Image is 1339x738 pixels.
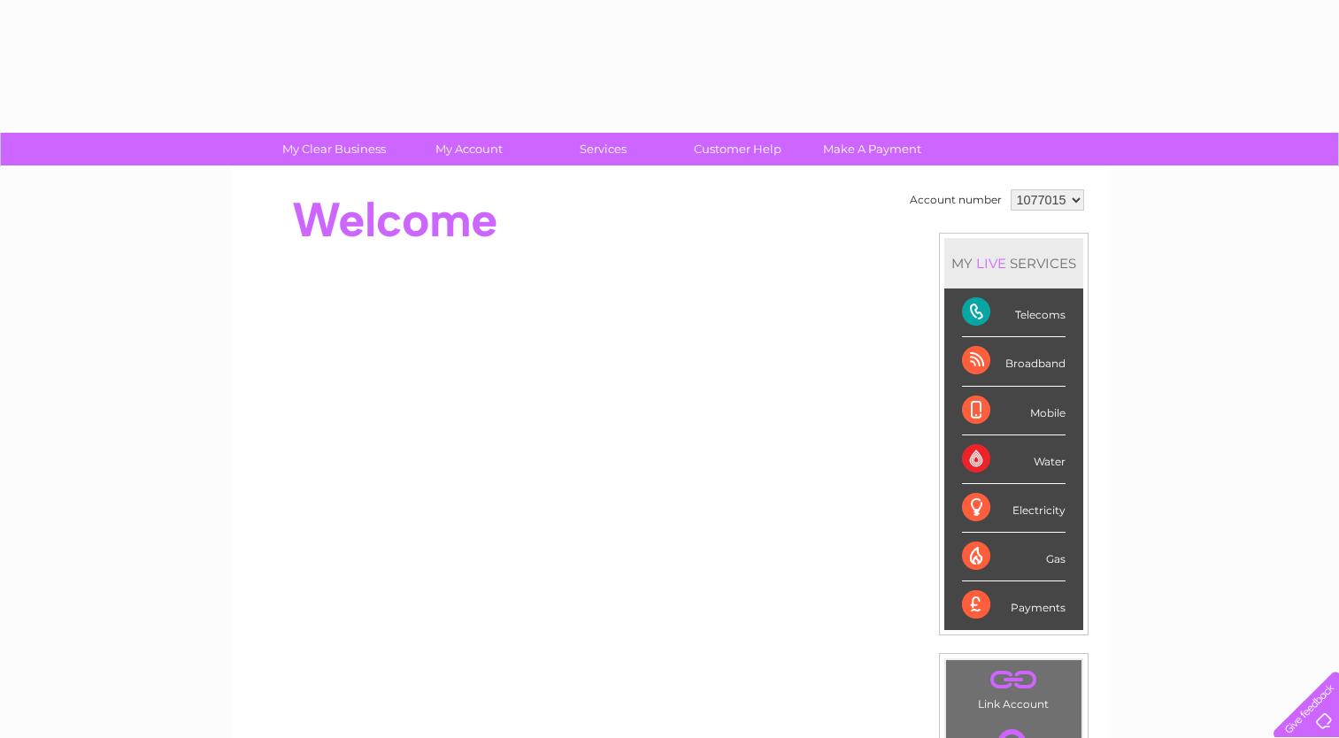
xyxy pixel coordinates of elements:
div: Gas [962,533,1066,581]
div: Payments [962,581,1066,629]
div: Mobile [962,387,1066,435]
div: Water [962,435,1066,484]
a: My Clear Business [261,133,407,165]
td: Link Account [945,659,1082,715]
div: Broadband [962,337,1066,386]
a: Customer Help [665,133,811,165]
td: Account number [905,185,1006,215]
div: MY SERVICES [944,238,1083,288]
div: Electricity [962,484,1066,533]
a: Make A Payment [799,133,945,165]
a: My Account [396,133,542,165]
div: LIVE [973,255,1010,272]
div: Telecoms [962,288,1066,337]
a: . [950,665,1077,696]
a: Services [530,133,676,165]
